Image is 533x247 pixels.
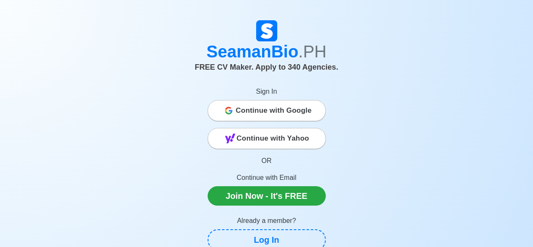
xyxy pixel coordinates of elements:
p: OR [208,156,326,166]
button: Continue with Google [208,100,326,121]
img: Logo [256,20,277,41]
p: Sign In [208,87,326,97]
span: Continue with Yahoo [237,130,309,147]
span: FREE CV Maker. Apply to 340 Agencies. [195,63,338,71]
a: Join Now - It's FREE [208,186,326,206]
h1: SeamanBio [32,41,501,62]
p: Already a member? [208,216,326,226]
span: .PH [298,42,327,61]
span: Continue with Google [236,102,312,119]
p: Continue with Email [208,173,326,183]
button: Continue with Yahoo [208,128,326,149]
